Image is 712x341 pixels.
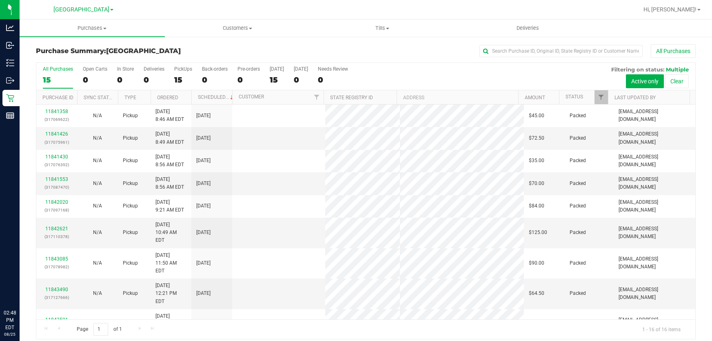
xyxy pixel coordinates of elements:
[237,75,260,85] div: 0
[665,74,689,88] button: Clear
[45,287,68,292] a: 11843490
[93,230,102,235] span: Not Applicable
[93,113,102,118] span: Not Applicable
[45,199,68,205] a: 11842020
[330,95,373,100] a: State Registry ID
[570,202,586,210] span: Packed
[93,290,102,296] span: Not Applicable
[41,233,72,241] p: (317110378)
[619,286,690,301] span: [EMAIL_ADDRESS][DOMAIN_NAME]
[106,47,181,55] span: [GEOGRAPHIC_DATA]
[93,180,102,187] button: N/A
[93,260,102,266] span: Not Applicable
[155,221,186,245] span: [DATE] 10:49 AM EDT
[529,290,544,297] span: $64.50
[41,263,72,271] p: (317078982)
[45,131,68,137] a: 11841426
[237,66,260,72] div: Pre-orders
[666,66,689,73] span: Multiple
[651,44,696,58] button: All Purchases
[8,276,33,300] iframe: Resource center
[20,20,165,37] a: Purchases
[41,138,72,146] p: (317075961)
[45,226,68,232] a: 11842621
[318,75,348,85] div: 0
[45,154,68,160] a: 11841430
[619,255,690,271] span: [EMAIL_ADDRESS][DOMAIN_NAME]
[83,75,107,85] div: 0
[123,259,138,267] span: Pickup
[117,75,134,85] div: 0
[570,229,586,236] span: Packed
[614,95,656,100] a: Last Updated By
[294,66,308,72] div: [DATE]
[570,157,586,165] span: Packed
[196,134,211,142] span: [DATE]
[611,66,664,73] span: Filtering on status:
[93,158,102,163] span: Not Applicable
[626,74,664,88] button: Active only
[93,112,102,120] button: N/A
[619,176,690,191] span: [EMAIL_ADDRESS][DOMAIN_NAME]
[529,229,547,236] span: $125.00
[45,109,68,114] a: 11841358
[196,290,211,297] span: [DATE]
[270,75,284,85] div: 15
[93,203,102,209] span: Not Applicable
[155,153,184,169] span: [DATE] 8:56 AM EDT
[155,252,186,275] span: [DATE] 11:50 AM EDT
[643,6,696,13] span: Hi, [PERSON_NAME]!
[165,20,310,37] a: Customers
[93,157,102,165] button: N/A
[93,134,102,142] button: N/A
[570,290,586,297] span: Packed
[310,25,455,32] span: Tills
[93,229,102,236] button: N/A
[70,323,129,336] span: Page of 1
[123,229,138,236] span: Pickup
[123,112,138,120] span: Pickup
[196,157,211,165] span: [DATE]
[165,25,310,32] span: Customers
[43,75,73,85] div: 15
[157,95,178,100] a: Ordered
[566,94,583,100] a: Status
[41,294,72,301] p: (317127666)
[570,259,586,267] span: Packed
[6,94,14,102] inline-svg: Retail
[570,134,586,142] span: Packed
[93,202,102,210] button: N/A
[529,112,544,120] span: $45.00
[123,180,138,187] span: Pickup
[123,157,138,165] span: Pickup
[93,290,102,297] button: N/A
[20,25,165,32] span: Purchases
[155,130,184,146] span: [DATE] 8:49 AM EDT
[619,316,690,332] span: [EMAIL_ADDRESS][DOMAIN_NAME]
[202,66,228,72] div: Back-orders
[41,161,72,169] p: (317076392)
[4,331,16,337] p: 08/25
[529,134,544,142] span: $72.50
[93,323,108,336] input: 1
[525,95,545,100] a: Amount
[529,157,544,165] span: $35.00
[45,176,68,182] a: 11841553
[570,180,586,187] span: Packed
[6,76,14,85] inline-svg: Outbound
[202,75,228,85] div: 0
[4,309,16,331] p: 02:48 PM EDT
[196,180,211,187] span: [DATE]
[239,94,264,100] a: Customer
[93,259,102,267] button: N/A
[6,111,14,120] inline-svg: Reports
[196,229,211,236] span: [DATE]
[196,202,211,210] span: [DATE]
[43,66,73,72] div: All Purchases
[41,116,72,123] p: (317069622)
[123,202,138,210] span: Pickup
[196,259,211,267] span: [DATE]
[294,75,308,85] div: 0
[45,317,68,323] a: 11843501
[529,259,544,267] span: $90.00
